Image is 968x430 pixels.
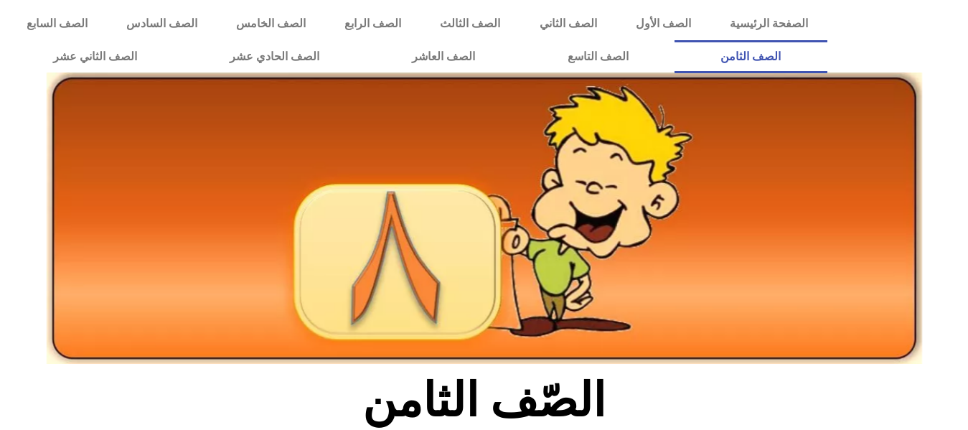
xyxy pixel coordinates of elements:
[521,40,675,73] a: الصف التاسع
[420,7,520,40] a: الصف الثالث
[616,7,710,40] a: الصف الأول
[107,7,217,40] a: الصف السادس
[520,7,616,40] a: الصف الثاني
[7,7,107,40] a: الصف السابع
[366,40,522,73] a: الصف العاشر
[184,40,366,73] a: الصف الحادي عشر
[217,7,325,40] a: الصف الخامس
[7,40,184,73] a: الصف الثاني عشر
[325,7,420,40] a: الصف الرابع
[675,40,827,73] a: الصف الثامن
[247,373,721,429] h2: الصّف الثامن
[710,7,827,40] a: الصفحة الرئيسية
